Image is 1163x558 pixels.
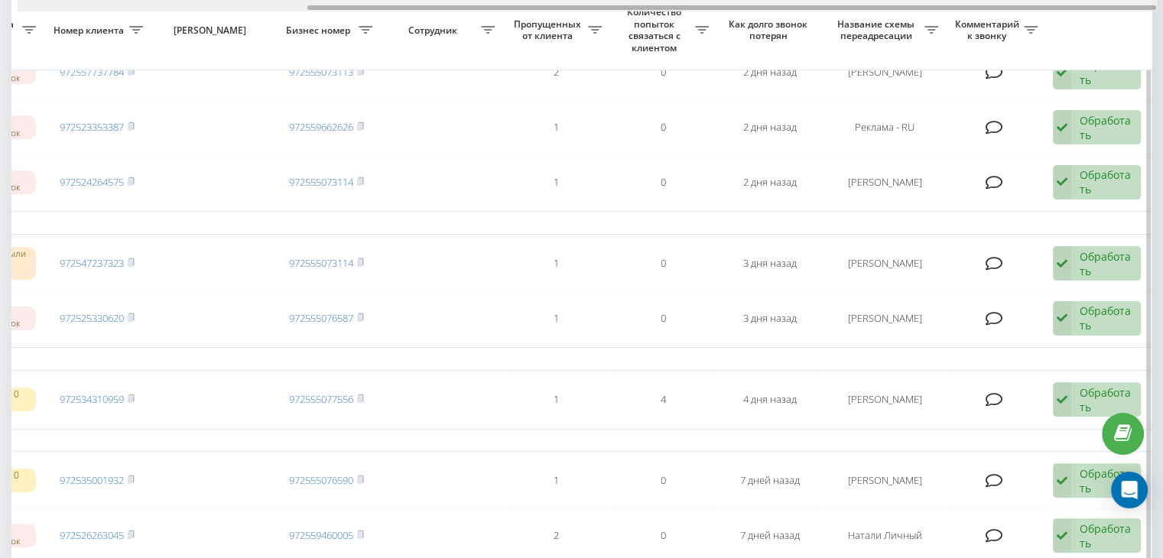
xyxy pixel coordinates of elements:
td: [PERSON_NAME] [824,238,946,290]
td: 1 [502,157,609,209]
span: Как долго звонок потерян [729,18,811,42]
div: Обработать [1080,167,1132,196]
a: 972557737784 [60,65,124,79]
a: 972555076587 [289,311,353,325]
td: 0 [609,293,716,345]
span: Количество попыток связаться с клиентом [617,6,695,54]
span: Номер клиента [51,24,129,37]
td: 7 дней назад [716,455,824,507]
td: 0 [609,455,716,507]
a: 972534310959 [60,392,124,406]
div: Обработать [1080,385,1132,414]
div: Обработать [1080,58,1132,87]
span: [PERSON_NAME] [164,24,260,37]
td: 0 [609,47,716,99]
a: 972555077556 [289,392,353,406]
td: 0 [609,157,716,209]
a: 972555073114 [289,256,353,270]
td: Реклама - RU [824,102,946,154]
td: 1 [502,455,609,507]
a: 972535001932 [60,473,124,487]
a: 972525330620 [60,311,124,325]
td: 1 [502,293,609,345]
div: Обработать [1080,521,1132,550]
a: 972559662626 [289,120,353,134]
span: Комментарий к звонку [953,18,1024,42]
div: Обработать [1080,113,1132,142]
td: 4 [609,374,716,426]
td: 0 [609,238,716,290]
td: 2 дня назад [716,47,824,99]
span: Бизнес номер [281,24,359,37]
div: Open Intercom Messenger [1111,472,1148,508]
td: 2 [502,47,609,99]
span: Сотрудник [388,24,481,37]
a: 972555073114 [289,175,353,189]
td: 4 дня назад [716,374,824,426]
a: 972524264575 [60,175,124,189]
td: 3 дня назад [716,293,824,345]
td: [PERSON_NAME] [824,47,946,99]
a: 972559460005 [289,528,353,542]
div: Обработать [1080,303,1132,333]
td: [PERSON_NAME] [824,455,946,507]
a: 972547237323 [60,256,124,270]
td: [PERSON_NAME] [824,157,946,209]
a: 972555073113 [289,65,353,79]
td: 1 [502,374,609,426]
div: Обработать [1080,249,1132,278]
td: [PERSON_NAME] [824,293,946,345]
td: 2 дня назад [716,157,824,209]
span: Название схемы переадресации [831,18,924,42]
span: Пропущенных от клиента [510,18,588,42]
td: 1 [502,102,609,154]
a: 972526263045 [60,528,124,542]
td: 2 дня назад [716,102,824,154]
a: 972523353387 [60,120,124,134]
div: Обработать [1080,466,1132,495]
td: [PERSON_NAME] [824,374,946,426]
td: 0 [609,102,716,154]
td: 1 [502,238,609,290]
td: 3 дня назад [716,238,824,290]
a: 972555076590 [289,473,353,487]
